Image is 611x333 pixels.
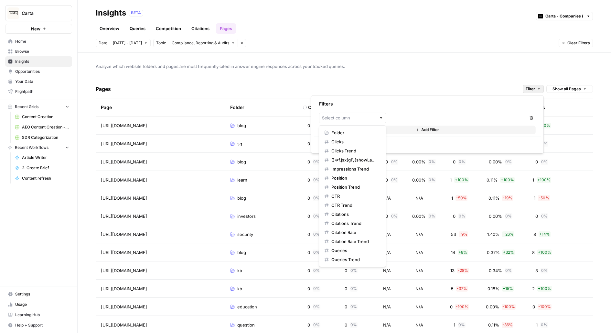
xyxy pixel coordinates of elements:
[541,268,548,273] span: 0 %
[313,231,320,237] span: 0 %
[331,175,378,181] span: Position
[536,322,538,328] span: 1
[188,23,213,34] a: Citations
[307,304,310,310] span: 0
[412,159,425,165] span: 0.00%
[331,256,378,263] span: Queries Trend
[12,132,72,143] a: SDR Categorization
[156,40,166,46] span: Topic
[101,140,147,147] span: [URL][DOMAIN_NAME]
[99,40,107,46] span: Date
[535,267,538,274] span: 3
[535,213,538,219] span: 0
[12,152,72,163] a: Article Writer
[451,195,453,201] span: 1
[237,213,256,219] span: investors
[541,141,548,147] span: 0 %
[331,166,378,172] span: Impressions Trend
[101,98,112,116] div: Page
[489,159,502,165] span: 0.00%
[331,220,378,227] span: Citations Trend
[15,59,69,64] span: Insights
[5,289,72,299] a: Settings
[541,213,548,219] span: 0 %
[307,140,310,147] span: 0
[12,163,72,173] a: 2. Create Brief
[237,322,255,328] span: question
[5,320,72,330] button: Help + Support
[523,85,544,93] button: Filter
[237,159,246,165] span: blog
[101,177,147,183] span: [URL][DOMAIN_NAME]
[415,267,423,274] span: N/A
[502,231,514,237] span: + 26 %
[307,267,310,274] span: 0
[505,213,512,219] span: 0 %
[319,126,536,134] button: Add Filter
[331,184,378,190] span: Position Trend
[428,177,436,183] span: 0 %
[502,322,513,328] span: - 36 %
[383,195,391,201] span: N/A
[415,285,423,292] span: N/A
[488,195,499,201] span: 0.11%
[237,249,246,256] span: blog
[237,231,253,238] span: security
[537,286,552,292] span: + 100 %
[331,229,378,236] span: Citation Rate
[237,122,246,129] span: blog
[428,213,436,219] span: 0 %
[5,310,72,320] a: Learning Hub
[5,102,72,112] button: Recent Grids
[487,231,499,238] span: 1.40%
[415,249,423,256] span: N/A
[101,122,147,129] span: [URL][DOMAIN_NAME]
[12,122,72,132] a: AEO Content Creation - Fund Mgmt
[350,322,358,328] span: 0 %
[451,285,454,292] span: 5
[457,268,469,273] span: - 28 %
[96,80,111,98] h4: Pages
[552,86,581,92] span: Show all Pages
[488,285,499,292] span: 0.18%
[454,322,455,328] span: 1
[535,159,538,165] span: 0
[454,177,469,183] span: + 100 %
[15,312,69,318] span: Learning Hub
[489,213,502,219] span: 0.00%
[412,177,425,183] span: 0.00%
[453,159,456,165] span: 0
[307,195,310,201] span: 0
[101,285,147,292] span: [URL][DOMAIN_NAME]
[101,304,147,310] span: [URL][DOMAIN_NAME]
[15,302,69,307] span: Usage
[172,40,229,46] span: Compliance, Reporting & Audits
[313,159,320,165] span: 0 %
[383,231,391,238] span: N/A
[537,177,551,183] span: + 100 %
[313,250,320,255] span: 0 %
[15,322,69,328] span: Help + Support
[307,249,310,256] span: 0
[5,5,72,21] button: Workspace: Carta
[22,10,61,17] span: Carta
[533,231,536,238] span: 8
[532,304,535,310] span: 0
[450,267,455,274] span: 13
[350,286,358,292] span: 0 %
[412,213,425,219] span: 0.00%
[96,63,593,70] span: Analyze which website folders and pages are most frequently cited in answer engine responses acro...
[505,268,512,273] span: 0 %
[15,49,69,54] span: Browse
[415,195,423,201] span: N/A
[5,86,72,97] a: Flightpath
[345,267,347,274] span: 0
[22,175,69,181] span: Content refresh
[15,104,38,110] span: Recent Grids
[502,304,516,310] span: - 100 %
[539,231,551,237] span: + 14 %
[383,249,391,256] span: N/A
[383,322,391,328] span: N/A
[126,23,149,34] a: Queries
[532,285,535,292] span: 2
